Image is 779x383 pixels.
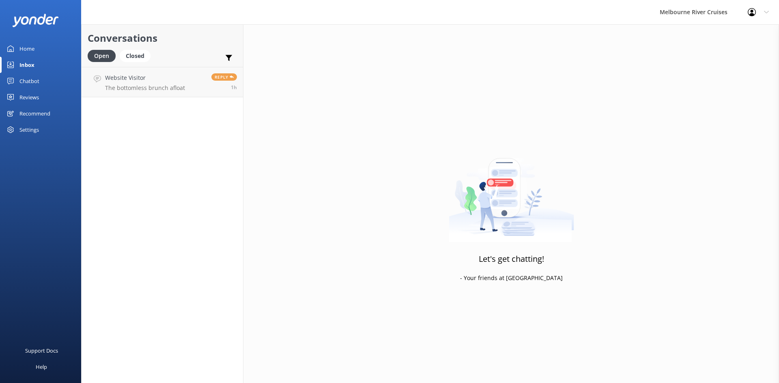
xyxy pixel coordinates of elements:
[120,51,155,60] a: Closed
[211,73,237,81] span: Reply
[479,252,544,265] h3: Let's get chatting!
[460,274,563,282] p: - Your friends at [GEOGRAPHIC_DATA]
[88,30,237,46] h2: Conversations
[25,342,58,359] div: Support Docs
[105,73,185,82] h4: Website Visitor
[88,50,116,62] div: Open
[19,105,50,122] div: Recommend
[19,73,39,89] div: Chatbot
[231,84,237,91] span: Sep 17 2025 01:54pm (UTC +10:00) Australia/Sydney
[19,122,39,138] div: Settings
[82,67,243,97] a: Website VisitorThe bottomless brunch afloatReply1h
[36,359,47,375] div: Help
[19,89,39,105] div: Reviews
[120,50,151,62] div: Closed
[19,41,34,57] div: Home
[88,51,120,60] a: Open
[449,141,574,242] img: artwork of a man stealing a conversation from at giant smartphone
[105,84,185,92] p: The bottomless brunch afloat
[12,14,59,27] img: yonder-white-logo.png
[19,57,34,73] div: Inbox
